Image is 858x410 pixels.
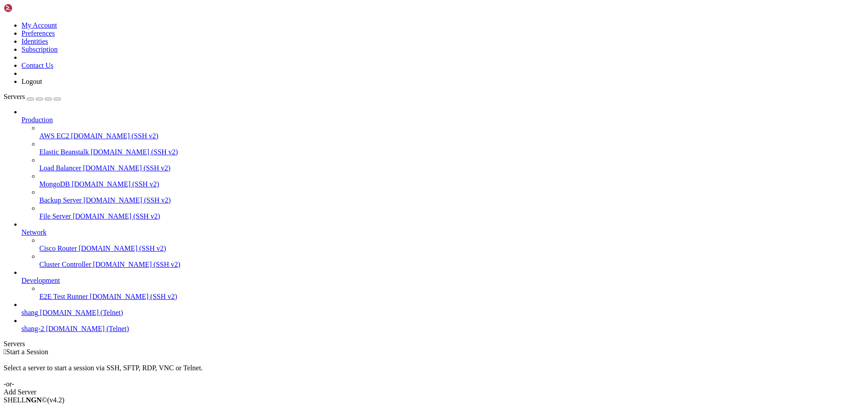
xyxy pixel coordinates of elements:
[39,180,70,188] span: MongoDB
[26,396,42,404] b: NGN
[21,269,854,301] li: Development
[39,244,854,253] a: Cisco Router [DOMAIN_NAME] (SSH v2)
[21,62,54,69] a: Contact Us
[39,204,854,220] li: File Server [DOMAIN_NAME] (SSH v2)
[73,212,160,220] span: [DOMAIN_NAME] (SSH v2)
[71,132,159,140] span: [DOMAIN_NAME] (SSH v2)
[39,293,88,300] span: E2E Test Runner
[4,93,25,100] span: Servers
[39,180,854,188] a: MongoDB [DOMAIN_NAME] (SSH v2)
[39,124,854,140] li: AWS EC2 [DOMAIN_NAME] (SSH v2)
[21,220,854,269] li: Network
[39,164,854,172] a: Load Balancer [DOMAIN_NAME] (SSH v2)
[21,277,60,284] span: Development
[4,356,854,388] div: Select a server to start a session via SSH, SFTP, RDP, VNC or Telnet. -or-
[21,228,46,236] span: Network
[39,164,81,172] span: Load Balancer
[21,325,854,333] a: shang-2 [DOMAIN_NAME] (Telnet)
[21,21,57,29] a: My Account
[21,29,55,37] a: Preferences
[39,148,89,156] span: Elastic Beanstalk
[21,37,48,45] a: Identities
[21,301,854,317] li: shang [DOMAIN_NAME] (Telnet)
[39,253,854,269] li: Cluster Controller [DOMAIN_NAME] (SSH v2)
[90,293,177,300] span: [DOMAIN_NAME] (SSH v2)
[46,325,129,332] span: [DOMAIN_NAME] (Telnet)
[4,396,64,404] span: SHELL ©
[39,236,854,253] li: Cisco Router [DOMAIN_NAME] (SSH v2)
[39,196,854,204] a: Backup Server [DOMAIN_NAME] (SSH v2)
[91,148,178,156] span: [DOMAIN_NAME] (SSH v2)
[39,196,82,204] span: Backup Server
[4,340,854,348] div: Servers
[6,348,48,356] span: Start a Session
[21,46,58,53] a: Subscription
[39,212,71,220] span: File Server
[79,244,166,252] span: [DOMAIN_NAME] (SSH v2)
[4,348,6,356] span: 
[39,156,854,172] li: Load Balancer [DOMAIN_NAME] (SSH v2)
[40,309,123,316] span: [DOMAIN_NAME] (Telnet)
[21,228,854,236] a: Network
[47,396,65,404] span: 4.2.0
[39,188,854,204] li: Backup Server [DOMAIN_NAME] (SSH v2)
[71,180,159,188] span: [DOMAIN_NAME] (SSH v2)
[4,4,55,12] img: Shellngn
[4,93,61,100] a: Servers
[39,261,854,269] a: Cluster Controller [DOMAIN_NAME] (SSH v2)
[21,325,44,332] span: shang-2
[21,317,854,333] li: shang-2 [DOMAIN_NAME] (Telnet)
[39,132,854,140] a: AWS EC2 [DOMAIN_NAME] (SSH v2)
[83,164,171,172] span: [DOMAIN_NAME] (SSH v2)
[39,261,91,268] span: Cluster Controller
[93,261,181,268] span: [DOMAIN_NAME] (SSH v2)
[21,309,854,317] a: shang [DOMAIN_NAME] (Telnet)
[39,140,854,156] li: Elastic Beanstalk [DOMAIN_NAME] (SSH v2)
[21,309,38,316] span: shang
[39,172,854,188] li: MongoDB [DOMAIN_NAME] (SSH v2)
[4,388,854,396] div: Add Server
[21,78,42,85] a: Logout
[39,148,854,156] a: Elastic Beanstalk [DOMAIN_NAME] (SSH v2)
[39,293,854,301] a: E2E Test Runner [DOMAIN_NAME] (SSH v2)
[39,285,854,301] li: E2E Test Runner [DOMAIN_NAME] (SSH v2)
[21,277,854,285] a: Development
[39,132,69,140] span: AWS EC2
[39,212,854,220] a: File Server [DOMAIN_NAME] (SSH v2)
[84,196,171,204] span: [DOMAIN_NAME] (SSH v2)
[21,116,53,124] span: Production
[21,116,854,124] a: Production
[39,244,77,252] span: Cisco Router
[21,108,854,220] li: Production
